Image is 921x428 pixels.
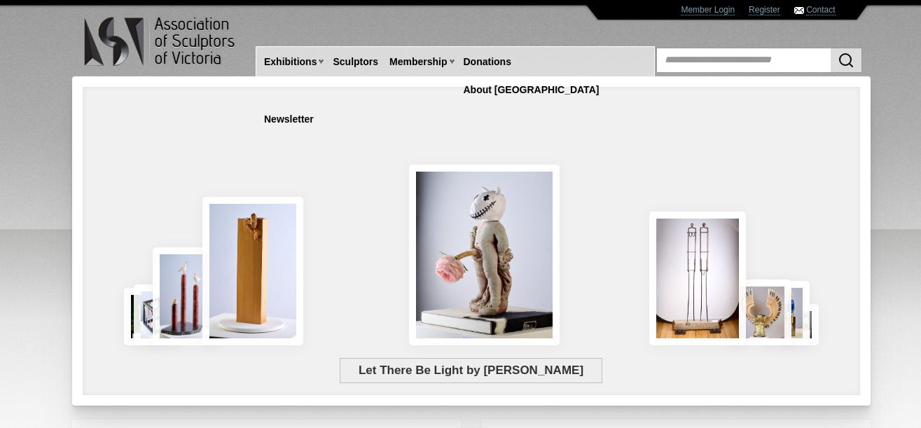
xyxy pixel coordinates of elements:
[202,197,303,345] img: Little Frog. Big Climb
[258,106,319,132] a: Newsletter
[458,49,517,75] a: Donations
[749,5,780,15] a: Register
[838,52,854,69] img: Search
[649,212,746,345] img: Swingers
[794,7,804,14] img: Contact ASV
[327,49,384,75] a: Sculptors
[458,77,605,103] a: About [GEOGRAPHIC_DATA]
[258,49,322,75] a: Exhibitions
[384,49,452,75] a: Membership
[806,5,835,15] a: Contact
[728,279,791,345] img: Lorica Plumata (Chrysus)
[681,5,735,15] a: Member Login
[409,165,560,345] img: Let There Be Light
[83,14,237,69] img: logo.png
[340,358,602,383] span: Let There Be Light by [PERSON_NAME]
